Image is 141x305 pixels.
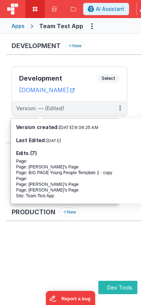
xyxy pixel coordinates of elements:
[12,209,55,216] h3: Production
[46,138,61,143] span: [DATE]
[96,5,124,13] span: AI Assistant
[19,86,74,94] a: [DOMAIN_NAME]
[60,207,80,217] button: New
[86,20,98,32] button: Options
[12,42,61,50] h3: Development
[12,22,25,30] div: Apps
[39,22,83,30] div: Team Test App
[97,74,120,83] span: Select
[98,281,137,294] button: Dev Tools
[19,75,97,82] h3: Development
[16,105,64,112] div: Version: —
[83,3,129,15] button: AI Assistant
[59,125,98,130] span: [DATE] 9:09:25 AM
[65,41,85,51] button: New
[45,105,64,111] span: (Edited)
